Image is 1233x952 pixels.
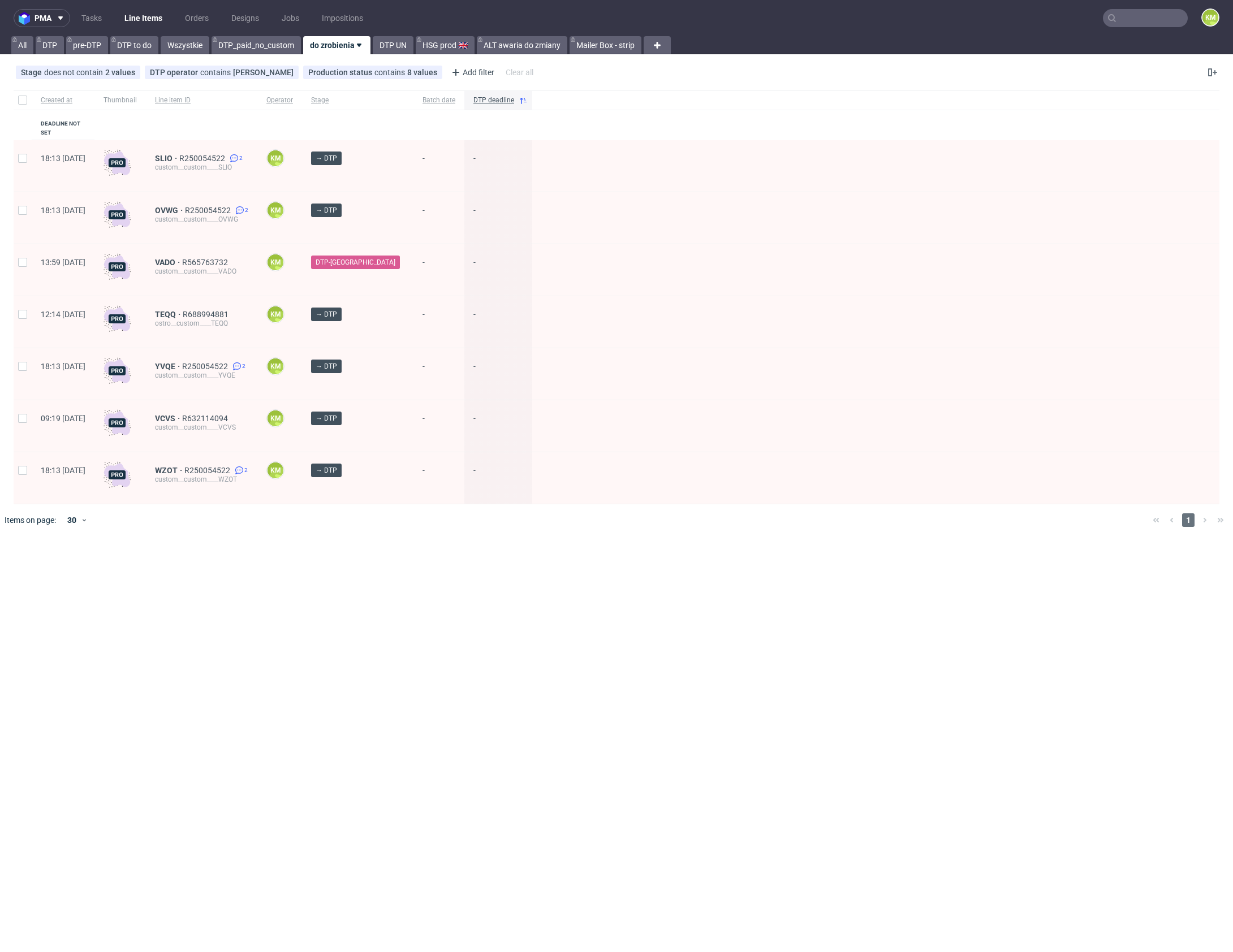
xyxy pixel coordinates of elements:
span: - [423,258,455,282]
a: HSG prod 🇬🇧 [416,36,475,54]
span: 09:19 [DATE] [41,414,85,423]
a: pre-DTP [66,36,108,54]
span: → DTP [316,205,337,215]
a: ALT awaria do zmiany [477,36,567,54]
a: DTP_paid_no_custom [212,36,301,54]
span: - [473,414,523,438]
a: DTP to do [110,36,158,54]
a: DTP UN [373,36,413,54]
figcaption: KM [268,462,283,478]
figcaption: KM [268,410,283,426]
div: custom__custom____OVWG [155,215,248,224]
span: 2 [245,206,248,215]
a: VADO [155,258,182,267]
span: → DTP [316,465,337,475]
a: R632114094 [182,414,230,423]
span: 18:13 [DATE] [41,362,85,371]
span: Operator [266,96,293,105]
div: Deadline not set [41,119,85,137]
a: 2 [230,362,245,371]
span: Created at [41,96,85,105]
a: R250054522 [179,154,227,163]
span: - [423,414,455,438]
a: Jobs [275,9,306,27]
span: → DTP [316,361,337,371]
span: DTP operator [150,68,200,77]
span: pma [35,14,51,22]
a: SLIO [155,154,179,163]
a: Orders [178,9,215,27]
span: Stage [21,68,44,77]
a: Tasks [75,9,109,27]
figcaption: KM [268,306,283,322]
img: pro-icon.017ec5509f39f3e742e3.png [104,461,131,488]
span: - [473,310,523,334]
div: custom__custom____VADO [155,267,248,276]
a: Designs [225,9,266,27]
a: 2 [233,206,248,215]
span: 2 [244,466,248,475]
img: logo [19,12,35,25]
a: 2 [227,154,243,163]
a: R250054522 [185,206,233,215]
a: R688994881 [183,310,231,319]
a: YVQE [155,362,182,371]
a: OVWG [155,206,185,215]
div: 30 [61,512,81,528]
span: contains [200,68,233,77]
img: pro-icon.017ec5509f39f3e742e3.png [104,253,131,280]
div: [PERSON_NAME] [233,68,294,77]
span: 18:13 [DATE] [41,206,85,215]
figcaption: KM [268,202,283,218]
div: custom__custom____SLIO [155,163,248,172]
span: 18:13 [DATE] [41,154,85,163]
a: DTP [36,36,64,54]
span: WZOT [155,466,184,475]
span: - [423,310,455,334]
span: - [473,154,523,178]
a: TEQQ [155,310,183,319]
span: 2 [239,154,243,163]
a: Mailer Box - strip [570,36,641,54]
a: R250054522 [182,362,230,371]
div: ostro__custom____TEQQ [155,319,248,328]
div: custom__custom____WZOT [155,475,248,484]
a: VCVS [155,414,182,423]
figcaption: KM [268,358,283,374]
a: Line Items [118,9,169,27]
a: Impositions [315,9,370,27]
span: - [423,154,455,178]
a: All [11,36,33,54]
a: R250054522 [184,466,232,475]
span: → DTP [316,413,337,423]
span: - [473,466,523,490]
img: pro-icon.017ec5509f39f3e742e3.png [104,357,131,384]
span: - [423,206,455,230]
a: R565763732 [182,258,230,267]
a: Wszystkie [161,36,209,54]
span: Items on page: [5,514,56,526]
span: 18:13 [DATE] [41,466,85,475]
span: Thumbnail [104,96,137,105]
div: custom__custom____VCVS [155,423,248,432]
a: 2 [232,466,248,475]
span: Batch date [423,96,455,105]
span: DTP-[GEOGRAPHIC_DATA] [316,257,395,267]
span: → DTP [316,309,337,319]
span: DTP deadline [473,96,514,105]
img: pro-icon.017ec5509f39f3e742e3.png [104,305,131,332]
figcaption: KM [268,254,283,270]
span: contains [374,68,407,77]
span: - [473,206,523,230]
span: 2 [242,362,245,371]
